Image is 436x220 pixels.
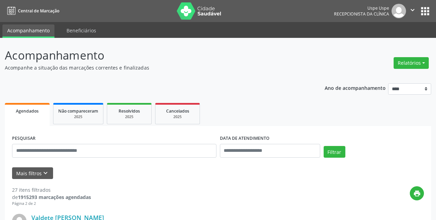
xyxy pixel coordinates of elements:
[324,146,345,158] button: Filtrar
[12,201,91,207] div: Página 2 de 2
[410,186,424,200] button: print
[325,83,386,92] p: Ano de acompanhamento
[12,133,36,144] label: PESQUISAR
[334,11,389,17] span: Recepcionista da clínica
[394,57,429,69] button: Relatórios
[409,6,416,14] i: 
[406,4,419,18] button: 
[413,190,421,197] i: print
[220,133,270,144] label: DATA DE ATENDIMENTO
[112,114,146,119] div: 2025
[58,108,98,114] span: Não compareceram
[18,194,91,200] strong: 1915293 marcações agendadas
[62,24,101,36] a: Beneficiários
[119,108,140,114] span: Resolvidos
[166,108,189,114] span: Cancelados
[12,193,91,201] div: de
[42,169,49,177] i: keyboard_arrow_down
[58,114,98,119] div: 2025
[12,186,91,193] div: 27 itens filtrados
[419,5,431,17] button: apps
[18,8,59,14] span: Central de Marcação
[5,5,59,17] a: Central de Marcação
[2,24,54,38] a: Acompanhamento
[16,108,39,114] span: Agendados
[334,5,389,11] div: Uspe Uspe
[12,167,53,179] button: Mais filtroskeyboard_arrow_down
[5,64,303,71] p: Acompanhe a situação das marcações correntes e finalizadas
[160,114,195,119] div: 2025
[5,47,303,64] p: Acompanhamento
[392,4,406,18] img: img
